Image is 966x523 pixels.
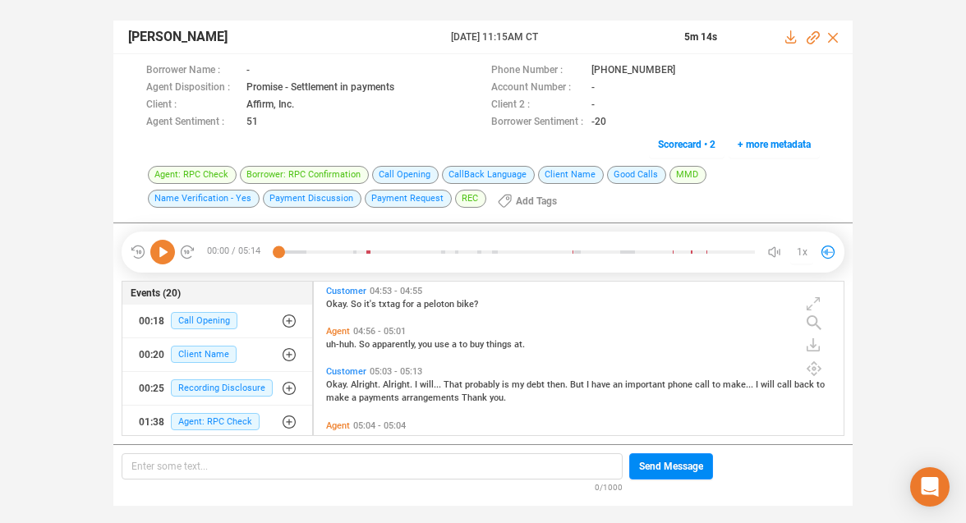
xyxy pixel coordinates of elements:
[444,379,465,390] span: That
[595,479,623,493] span: 0/1000
[146,97,238,114] span: Client :
[131,286,181,300] span: Events (20)
[326,366,366,377] span: Customer
[352,392,359,403] span: a
[246,80,394,97] span: Promise - Settlement in payments
[729,131,820,158] button: + more metadata
[512,379,527,390] span: my
[146,62,238,80] span: Borrower Name :
[326,339,359,350] span: uh-huh.
[351,379,383,390] span: Alright.
[738,131,811,158] span: + more metadata
[372,166,439,184] span: Call Opening
[790,241,813,264] button: 1x
[547,379,570,390] span: then.
[326,434,342,444] span: Yes
[586,379,591,390] span: I
[451,30,665,44] span: [DATE] 11:15AM CT
[452,339,459,350] span: a
[146,80,238,97] span: Agent Disposition :
[649,131,724,158] button: Scorecard • 2
[383,379,415,390] span: Alright.
[516,188,557,214] span: Add Tags
[366,286,425,296] span: 04:53 - 04:55
[322,286,844,435] div: grid
[372,339,418,350] span: apparently,
[491,62,583,80] span: Phone Number :
[416,299,424,310] span: a
[350,420,409,431] span: 05:04 - 05:04
[379,299,402,310] span: txtag
[359,339,372,350] span: So
[402,299,416,310] span: for
[326,420,350,431] span: Agent
[591,62,675,80] span: [PHONE_NUMBER]
[712,379,723,390] span: to
[122,338,312,371] button: 00:20Client Name
[420,379,444,390] span: will...
[365,190,452,208] span: Payment Request
[326,326,350,337] span: Agent
[591,97,595,114] span: -
[139,308,164,334] div: 00:18
[607,166,666,184] span: Good Calls
[139,409,164,435] div: 01:38
[442,166,535,184] span: CallBack Language
[777,379,794,390] span: call
[491,114,583,131] span: Borrower Sentiment :
[491,97,583,114] span: Client 2 :
[488,188,567,214] button: Add Tags
[148,166,237,184] span: Agent: RPC Check
[148,190,260,208] span: Name Verification - Yes
[326,299,351,310] span: Okay.
[491,80,583,97] span: Account Number :
[613,379,625,390] span: an
[246,97,294,114] span: Affirm, Inc.
[139,375,164,401] div: 00:25
[246,62,250,80] span: -
[794,379,816,390] span: back
[263,190,361,208] span: Payment Discussion
[658,131,715,158] span: Scorecard • 2
[128,27,228,47] span: [PERSON_NAME]
[629,453,713,479] button: Send Message
[122,372,312,405] button: 00:25Recording Disclosure
[246,114,258,131] span: 51
[470,339,486,350] span: buy
[240,166,369,184] span: Borrower: RPC Confirmation
[591,114,606,131] span: -20
[364,299,379,310] span: it's
[326,379,351,390] span: Okay.
[459,339,470,350] span: to
[402,392,462,403] span: arrangements
[359,392,402,403] span: payments
[146,114,238,131] span: Agent Sentiment :
[756,379,761,390] span: I
[761,379,777,390] span: will
[502,379,512,390] span: is
[486,339,514,350] span: things
[490,392,506,403] span: you.
[455,190,486,208] span: REC
[527,379,547,390] span: debt
[366,366,425,377] span: 05:03 - 05:13
[139,342,164,368] div: 00:20
[669,166,706,184] span: MMD
[171,346,237,363] span: Client Name
[625,379,668,390] span: important
[465,379,502,390] span: probably
[816,379,825,390] span: to
[538,166,604,184] span: Client Name
[195,240,278,264] span: 00:00 / 05:14
[723,379,756,390] span: make...
[122,406,312,438] button: 01:38Agent: RPC Check
[122,305,312,337] button: 00:18Call Opening
[457,299,478,310] span: bike?
[797,239,807,265] span: 1x
[639,453,703,479] span: Send Message
[424,299,457,310] span: peloton
[415,379,420,390] span: I
[695,379,712,390] span: call
[350,326,409,337] span: 04:56 - 05:01
[435,339,452,350] span: use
